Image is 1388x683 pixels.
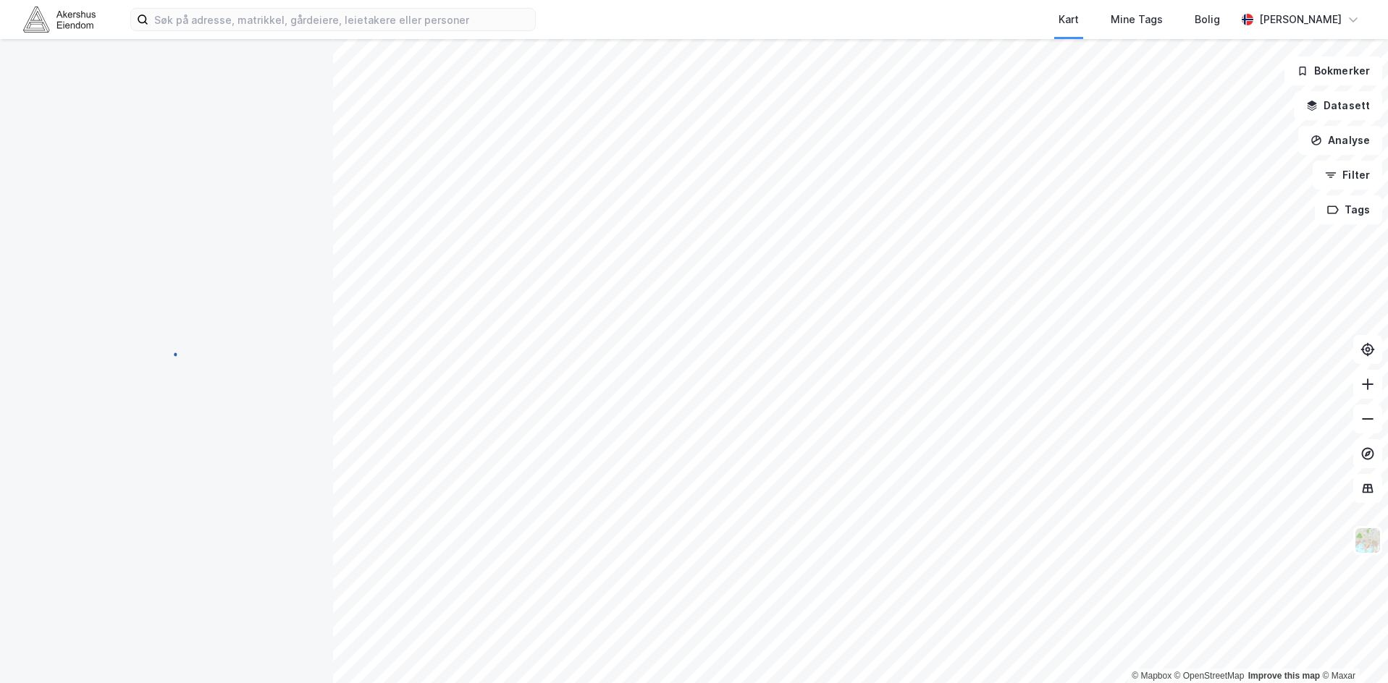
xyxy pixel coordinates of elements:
[1294,91,1382,120] button: Datasett
[1059,11,1079,28] div: Kart
[1195,11,1220,28] div: Bolig
[1315,195,1382,224] button: Tags
[1259,11,1342,28] div: [PERSON_NAME]
[1316,614,1388,683] iframe: Chat Widget
[1284,56,1382,85] button: Bokmerker
[1174,671,1245,681] a: OpenStreetMap
[1248,671,1320,681] a: Improve this map
[23,7,96,32] img: akershus-eiendom-logo.9091f326c980b4bce74ccdd9f866810c.svg
[155,341,178,364] img: spinner.a6d8c91a73a9ac5275cf975e30b51cfb.svg
[1132,671,1172,681] a: Mapbox
[148,9,535,30] input: Søk på adresse, matrikkel, gårdeiere, leietakere eller personer
[1316,614,1388,683] div: Kontrollprogram for chat
[1313,161,1382,190] button: Filter
[1354,527,1381,554] img: Z
[1298,126,1382,155] button: Analyse
[1111,11,1163,28] div: Mine Tags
